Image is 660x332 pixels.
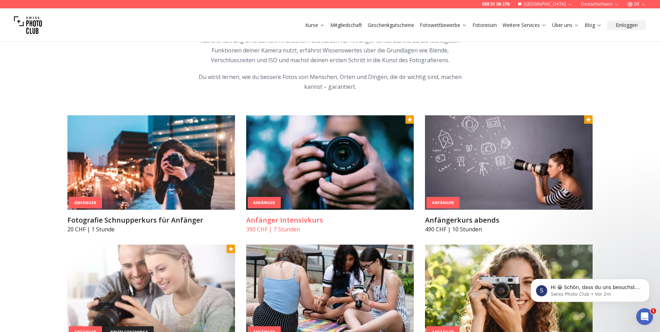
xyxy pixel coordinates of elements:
[420,22,467,29] a: Fotowettbewerbe
[470,20,500,30] button: Fotoreisen
[426,197,460,209] div: Anfänger
[305,22,325,29] a: Kurse
[549,20,582,30] button: Über uns
[607,20,646,30] button: Einloggen
[472,22,497,29] a: Fotoreisen
[69,197,102,209] div: Anfänger
[328,20,365,30] button: Mitgliedschaft
[246,115,414,210] img: Anfänger Intensivkurs
[425,225,593,233] p: 490 CHF | 10 Stunden
[67,115,235,233] a: Fotografie Schnupperkurs für AnfängerAnfängerFotografie Schnupperkurs für Anfänger20 CHF | 1 Stunde
[651,308,656,314] span: 1
[500,20,549,30] button: Weitere Services
[365,20,417,30] button: Geschenkgutscheine
[368,22,414,29] a: Geschenkgutscheine
[248,197,281,209] div: Anfänger
[14,11,42,39] img: Swiss photo club
[246,115,414,233] a: Anfänger IntensivkursAnfängerAnfänger Intensivkurs390 CHF | 7 Stunden
[503,22,547,29] a: Weitere Services
[585,22,602,29] a: Blog
[417,20,470,30] button: Fotowettbewerbe
[425,115,593,233] a: Anfängerkurs abendsAnfängerAnfängerkurs abends490 CHF | 10 Stunden
[67,225,235,233] p: 20 CHF | 1 Stunde
[246,225,414,233] p: 390 CHF | 7 Stunden
[482,1,509,7] a: 058 51 00 270
[196,72,464,92] p: Du wirst lernen, wie du bessere Fotos von Menschen, Orten und Dingen, die dir wichtig sind, mache...
[67,115,235,210] img: Fotografie Schnupperkurs für Anfänger
[246,215,414,225] h3: Anfänger Intensivkurs
[425,215,593,225] h3: Anfängerkurs abends
[636,308,653,325] iframe: Intercom live chat
[520,264,660,313] iframe: Intercom notifications Nachricht
[67,215,235,225] h3: Fotografie Schnupperkurs für Anfänger
[425,115,593,210] img: Anfängerkurs abends
[302,20,328,30] button: Kurse
[330,22,362,29] a: Mitgliedschaft
[552,22,579,29] a: Über uns
[582,20,604,30] button: Blog
[196,36,464,65] p: Keine Erfahrung erforderlich: In unseren Fotokursen für Anfänger lernst du, wie du die wichtigste...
